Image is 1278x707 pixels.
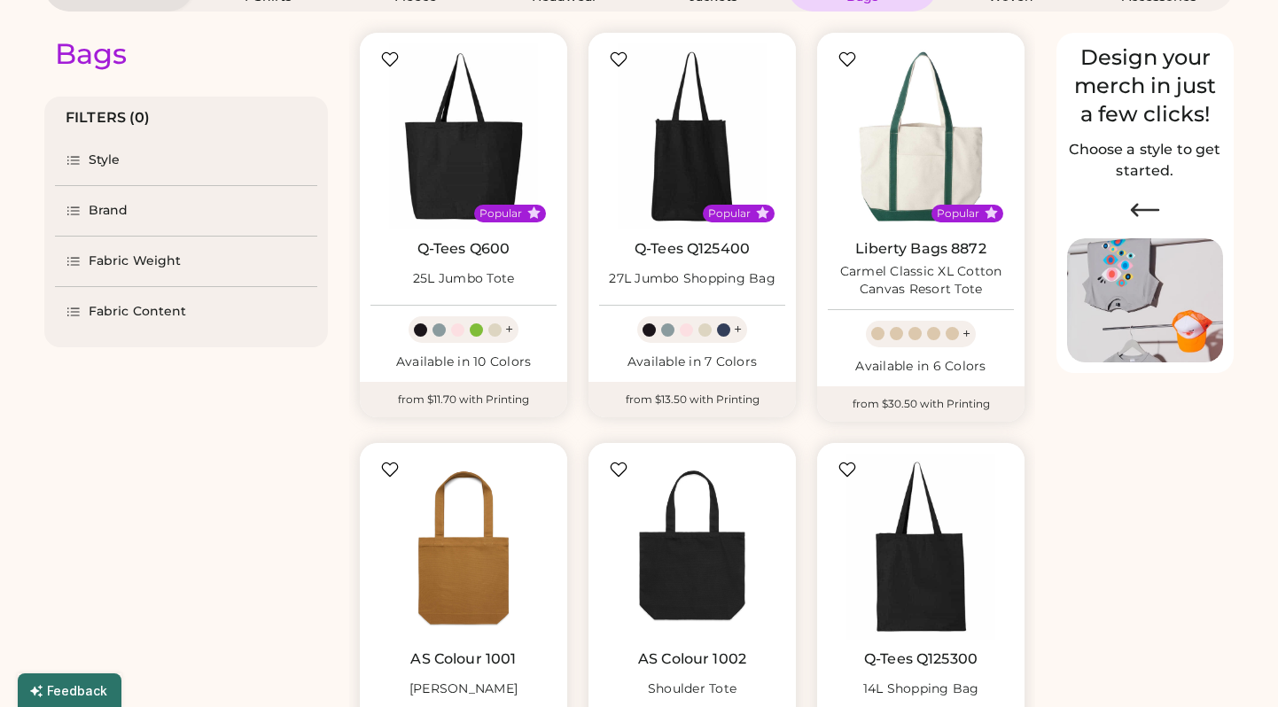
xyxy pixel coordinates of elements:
img: AS Colour 1002 Shoulder Tote [599,454,785,640]
div: Popular [708,206,751,221]
div: Available in 7 Colors [599,353,785,371]
div: from $11.70 with Printing [360,382,567,417]
h2: Choose a style to get started. [1067,139,1223,182]
div: Available in 10 Colors [370,353,557,371]
div: from $30.50 with Printing [817,386,1025,422]
div: Bags [55,36,127,72]
div: Design your merch in just a few clicks! [1067,43,1223,128]
button: Popular Style [756,206,769,220]
img: AS Colour 1001 Carrie Tote [370,454,557,640]
div: from $13.50 with Printing [588,382,796,417]
div: Style [89,151,121,169]
iframe: Front Chat [1194,627,1270,703]
div: Shoulder Tote [648,680,736,698]
img: Q-Tees Q125300 14L Shopping Bag [828,454,1014,640]
div: 25L Jumbo Tote [413,270,515,288]
img: Image of Lisa Congdon Eye Print on T-Shirt and Hat [1067,238,1223,363]
div: [PERSON_NAME] [409,680,518,698]
button: Popular Style [985,206,998,220]
div: + [962,324,970,344]
button: Popular Style [527,206,541,220]
img: Q-Tees Q600 25L Jumbo Tote [370,43,557,229]
img: Liberty Bags 8872 Carmel Classic XL Cotton Canvas Resort Tote [828,43,1014,229]
div: 14L Shopping Bag [863,680,979,698]
a: Liberty Bags 8872 [855,240,986,258]
div: + [734,320,742,339]
div: Popular [479,206,522,221]
a: AS Colour 1001 [410,650,516,668]
div: 27L Jumbo Shopping Bag [609,270,775,288]
div: + [505,320,513,339]
div: FILTERS (0) [66,107,151,128]
a: Q-Tees Q125300 [864,650,978,668]
div: Popular [937,206,979,221]
div: Brand [89,202,129,220]
a: Q-Tees Q125400 [635,240,750,258]
a: Q-Tees Q600 [417,240,510,258]
div: Fabric Content [89,303,186,321]
div: Fabric Weight [89,252,181,270]
div: Available in 6 Colors [828,358,1014,376]
img: Q-Tees Q125400 27L Jumbo Shopping Bag [599,43,785,229]
a: AS Colour 1002 [638,650,746,668]
div: Carmel Classic XL Cotton Canvas Resort Tote [828,263,1014,299]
